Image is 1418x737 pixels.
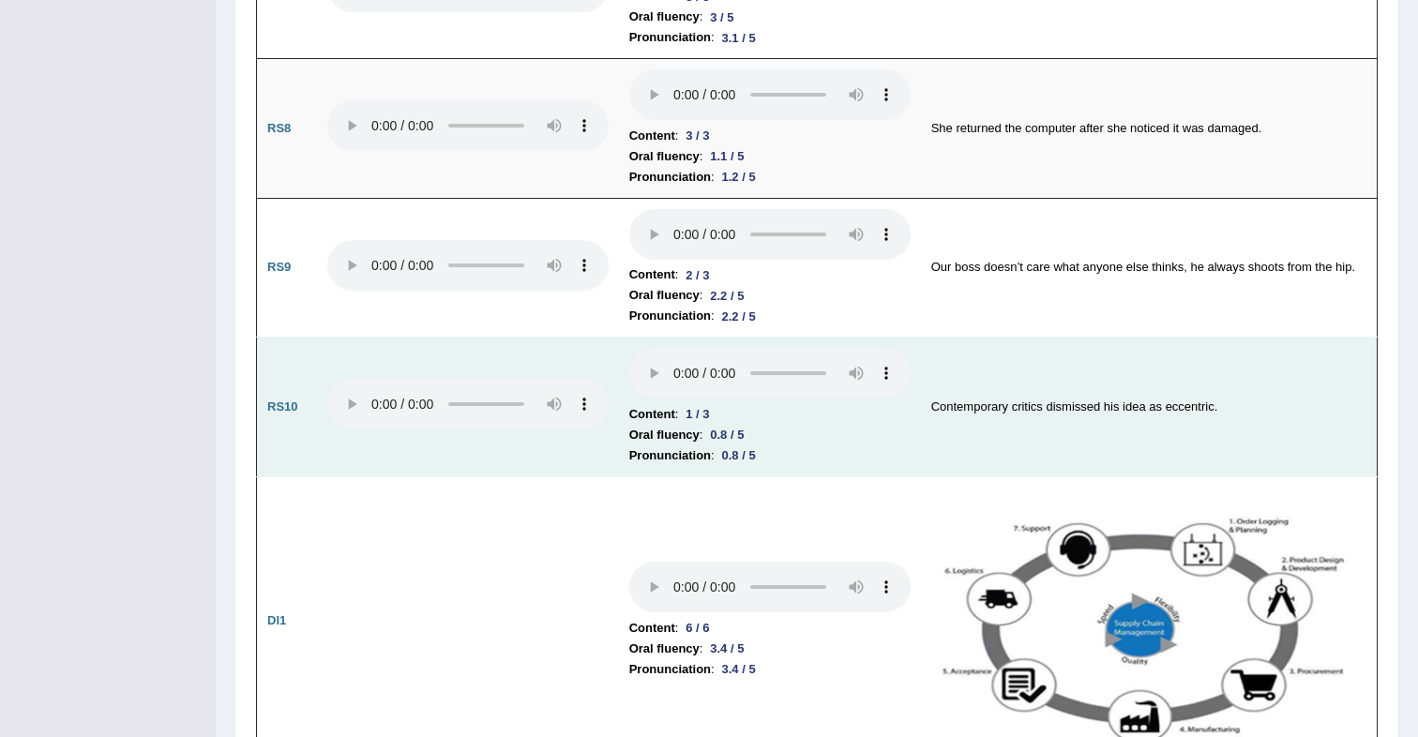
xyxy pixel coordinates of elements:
b: RS8 [267,121,291,135]
b: Oral fluency [629,146,700,167]
b: Oral fluency [629,639,700,659]
td: She returned the computer after she noticed it was damaged. [921,59,1378,199]
div: 3.1 / 5 [715,28,763,48]
li: : [629,126,911,146]
td: Contemporary critics dismissed his idea as eccentric. [921,338,1378,477]
li: : [629,285,911,306]
b: Content [629,618,675,639]
li: : [629,264,911,285]
b: Content [629,126,675,146]
li: : [629,425,911,445]
div: 6 / 6 [678,618,717,638]
li: : [629,146,911,167]
div: 3 / 3 [678,126,717,145]
li: : [629,404,911,425]
div: 3 / 5 [702,8,741,27]
li: : [629,167,911,188]
b: Pronunciation [629,27,711,48]
div: 0.8 / 5 [715,445,763,465]
b: DI1 [267,613,286,627]
b: Content [629,264,675,285]
b: RS9 [267,260,291,274]
div: 1 / 3 [678,404,717,424]
b: Content [629,404,675,425]
div: 0.8 / 5 [702,425,751,444]
div: 2 / 3 [678,265,717,285]
div: 2.2 / 5 [715,307,763,326]
div: 3.4 / 5 [702,639,751,658]
b: Oral fluency [629,425,700,445]
li: : [629,639,911,659]
li: : [629,618,911,639]
li: : [629,7,911,27]
div: 2.2 / 5 [702,286,751,306]
li: : [629,659,911,680]
div: 1.2 / 5 [715,167,763,187]
li: : [629,445,911,466]
b: Oral fluency [629,285,700,306]
div: 1.1 / 5 [702,146,751,166]
td: Our boss doesn’t care what anyone else thinks, he always shoots from the hip. [921,198,1378,338]
li: : [629,306,911,326]
b: Pronunciation [629,445,711,466]
b: Pronunciation [629,659,711,680]
div: 3.4 / 5 [715,659,763,679]
b: RS10 [267,399,298,414]
b: Pronunciation [629,306,711,326]
li: : [629,27,911,48]
b: Oral fluency [629,7,700,27]
b: Pronunciation [629,167,711,188]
